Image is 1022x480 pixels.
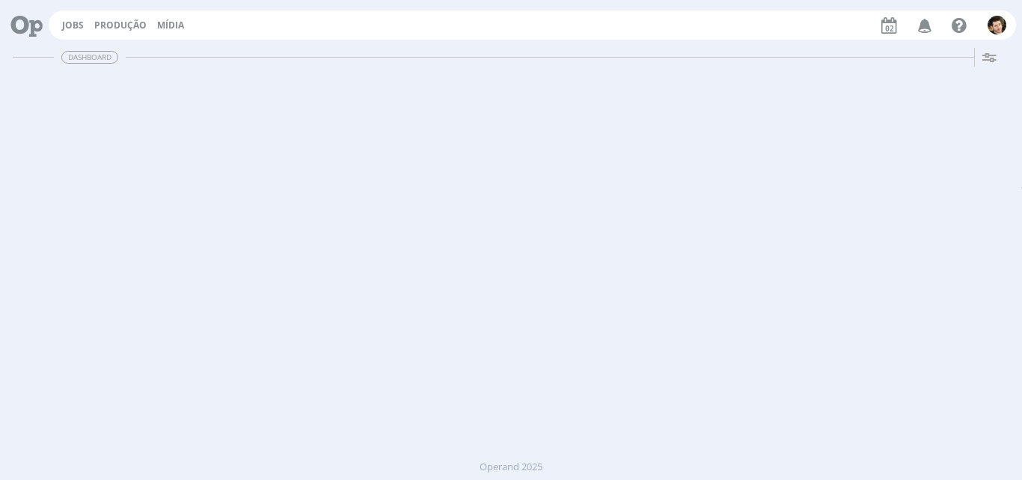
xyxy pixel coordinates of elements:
[58,19,88,31] button: Jobs
[987,12,1007,38] button: V
[61,51,118,64] span: Dashboard
[153,19,189,31] button: Mídia
[157,19,184,31] a: Mídia
[90,19,151,31] button: Produção
[988,16,1006,34] img: V
[62,19,84,31] a: Jobs
[94,19,147,31] a: Produção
